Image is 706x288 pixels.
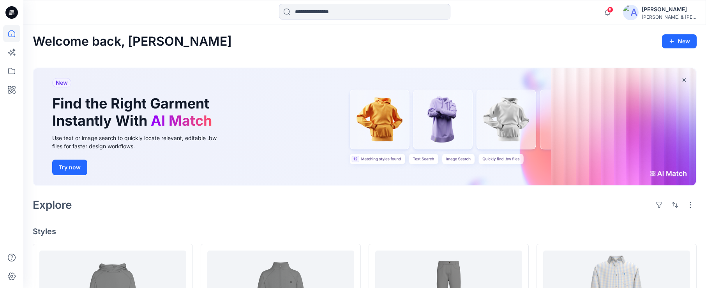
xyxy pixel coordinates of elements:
[33,227,697,236] h4: Styles
[623,5,639,20] img: avatar
[642,14,696,20] div: [PERSON_NAME] & [PERSON_NAME]
[607,7,613,13] span: 6
[52,160,87,175] button: Try now
[52,134,228,150] div: Use text or image search to quickly locate relevant, editable .bw files for faster design workflows.
[33,199,72,211] h2: Explore
[662,34,697,48] button: New
[52,95,216,129] h1: Find the Right Garment Instantly With
[56,78,68,87] span: New
[642,5,696,14] div: [PERSON_NAME]
[151,112,212,129] span: AI Match
[33,34,232,49] h2: Welcome back, [PERSON_NAME]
